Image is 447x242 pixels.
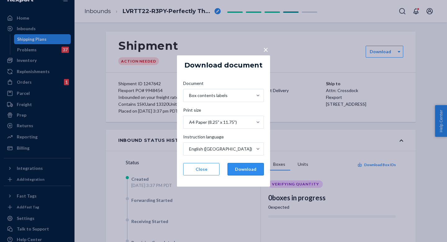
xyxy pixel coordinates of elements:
span: Print size [183,107,201,116]
span: × [263,44,268,55]
input: DocumentBox contents labels [188,92,189,99]
div: A4 Paper (8.25" x 11.75") [189,119,237,125]
input: Print sizeA4 Paper (8.25" x 11.75") [188,119,189,125]
span: Instruction language [183,134,224,142]
button: Close [183,163,219,175]
button: Download [228,163,264,175]
input: Instruction languageEnglish ([GEOGRAPHIC_DATA]) [188,146,189,152]
h5: Download document [184,62,263,69]
div: English ([GEOGRAPHIC_DATA]) [189,146,252,152]
span: Document [183,80,204,89]
div: Box contents labels [189,92,228,99]
span: Support [13,4,35,10]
